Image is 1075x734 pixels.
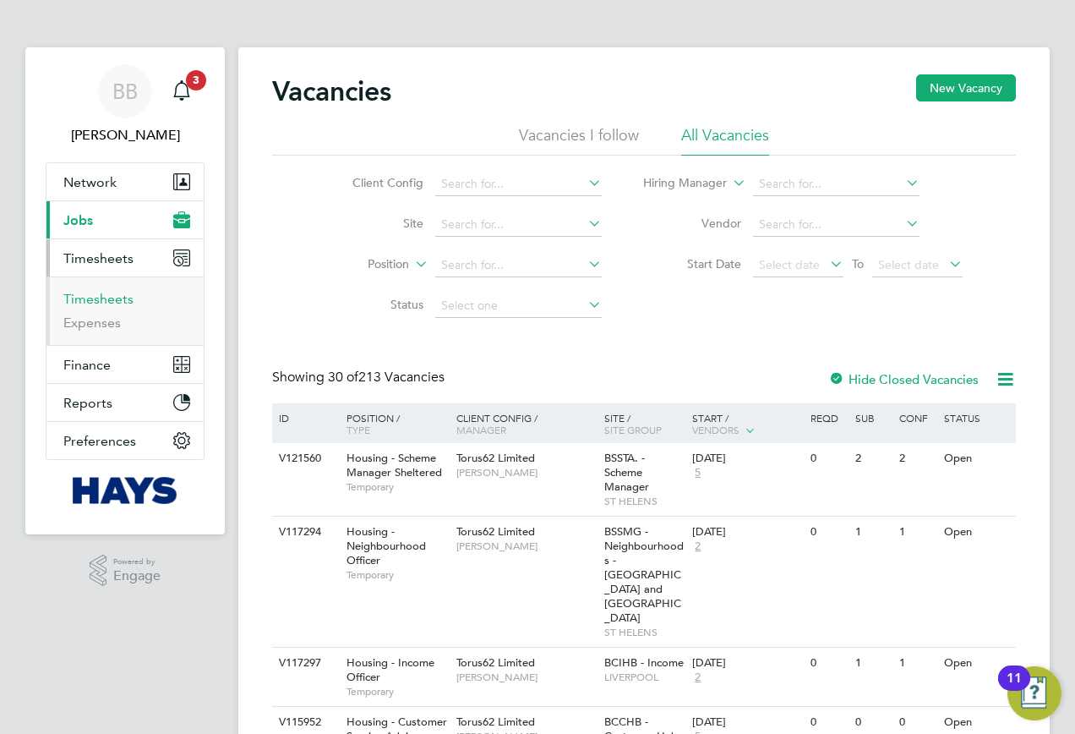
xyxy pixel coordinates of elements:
div: 0 [806,443,850,474]
span: Jobs [63,212,93,228]
div: 0 [806,648,850,679]
span: ST HELENS [604,495,685,508]
span: Site Group [604,423,662,436]
span: Powered by [113,555,161,569]
li: Vacancies I follow [519,125,639,156]
span: BCIHB - Income [604,655,684,670]
div: Start / [688,403,806,446]
li: All Vacancies [681,125,769,156]
div: Reqd [806,403,850,432]
span: Torus62 Limited [456,655,535,670]
span: Preferences [63,433,136,449]
button: Reports [46,384,204,421]
span: Network [63,174,117,190]
label: Hide Closed Vacancies [828,371,979,387]
nav: Main navigation [25,47,225,534]
div: V121560 [275,443,334,474]
div: 0 [806,517,850,548]
span: Reports [63,395,112,411]
span: 2 [692,671,703,685]
span: Torus62 Limited [456,451,535,465]
label: Client Config [326,175,423,190]
span: Select date [878,257,939,272]
div: V117294 [275,517,334,548]
button: Network [46,163,204,200]
span: BSSMG - Neighbourhoods - [GEOGRAPHIC_DATA] and [GEOGRAPHIC_DATA] [604,524,684,624]
span: To [847,253,869,275]
a: Expenses [63,315,121,331]
span: Housing - Neighbourhood Officer [347,524,426,567]
span: Manager [456,423,506,436]
span: BB [112,80,138,102]
div: 1 [895,648,939,679]
span: 30 of [328,369,358,386]
label: Start Date [644,256,741,271]
div: Timesheets [46,277,204,345]
span: Temporary [347,568,448,582]
span: 5 [692,466,703,480]
button: Open Resource Center, 11 new notifications [1007,666,1061,720]
span: Torus62 Limited [456,715,535,729]
span: Torus62 Limited [456,524,535,539]
span: [PERSON_NAME] [456,671,596,684]
span: Ben Brown [46,125,205,145]
span: [PERSON_NAME] [456,466,596,479]
label: Position [312,256,409,273]
div: [DATE] [692,525,802,540]
a: 3 [165,64,199,118]
span: ST HELENS [604,626,685,639]
label: Status [326,297,423,312]
span: Housing - Scheme Manager Sheltered [347,451,442,479]
a: Powered byEngage [90,555,161,587]
span: LIVERPOOL [604,671,685,684]
button: Timesheets [46,239,204,277]
input: Search for... [435,173,602,196]
a: BB[PERSON_NAME] [46,64,205,145]
div: [DATE] [692,656,802,671]
span: Temporary [347,685,448,698]
input: Search for... [435,213,602,237]
span: Vendors [692,423,739,436]
input: Select one [435,294,602,318]
div: Open [940,443,1013,474]
div: Position / [334,403,452,444]
div: [DATE] [692,452,802,466]
div: 2 [851,443,895,474]
label: Site [326,216,423,231]
a: Timesheets [63,291,134,307]
span: Type [347,423,370,436]
span: 3 [186,70,206,90]
label: Hiring Manager [630,175,727,192]
button: Jobs [46,201,204,238]
div: Showing [272,369,448,386]
div: Conf [895,403,939,432]
input: Search for... [753,173,919,196]
input: Search for... [753,213,919,237]
button: Finance [46,346,204,383]
span: Temporary [347,480,448,494]
span: Engage [113,569,161,583]
span: Timesheets [63,250,134,266]
div: 1 [851,517,895,548]
div: Client Config / [452,403,600,444]
div: 1 [851,648,895,679]
h2: Vacancies [272,74,391,108]
span: Finance [63,357,111,373]
input: Search for... [435,254,602,277]
span: Select date [759,257,820,272]
span: Housing - Income Officer [347,655,434,684]
span: BSSTA. - Scheme Manager [604,451,649,494]
div: 1 [895,517,939,548]
button: New Vacancy [916,74,1016,101]
div: ID [275,403,334,432]
span: 213 Vacancies [328,369,445,386]
a: Go to home page [46,477,205,504]
div: 2 [895,443,939,474]
img: hays-logo-retina.png [73,477,178,504]
div: Open [940,517,1013,548]
span: [PERSON_NAME] [456,540,596,553]
div: Status [940,403,1013,432]
div: 11 [1007,678,1022,700]
div: Open [940,648,1013,679]
span: 2 [692,540,703,554]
